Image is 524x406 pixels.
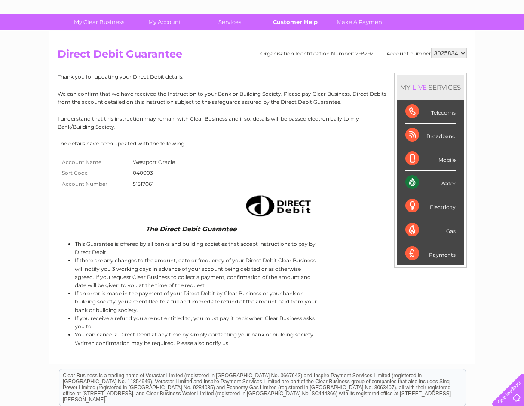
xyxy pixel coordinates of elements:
a: Energy [394,36,413,43]
a: Services [194,14,265,30]
li: If an error is made in the payment of your Direct Debit by Clear Business or your bank or buildin... [75,289,319,314]
li: If you receive a refund you are not entitled to, you must pay it back when Clear Business asks yo... [75,314,319,330]
div: LIVE [411,83,429,91]
div: Gas [405,218,456,242]
td: 040003 [131,167,177,179]
a: Telecoms [418,36,444,43]
h2: Direct Debit Guarantee [58,48,467,64]
li: You can cancel a Direct Debit at any time by simply contacting your bank or building society. Wri... [75,330,319,347]
a: 0333 014 3131 [362,4,421,15]
p: The details have been updated with the following: [58,139,467,148]
div: Water [405,171,456,194]
td: Westport Oracle [131,157,177,168]
td: 51517061 [131,179,177,190]
a: Customer Help [260,14,331,30]
div: Organisation Identification Number: 293292 Account number [260,48,467,58]
li: If there are any changes to the amount, date or frequency of your Direct Debit Clear Business wil... [75,256,319,289]
div: Broadband [405,124,456,147]
th: Sort Code [58,167,131,179]
p: We can confirm that we have received the Instruction to your Bank or Building Society. Please pay... [58,90,467,106]
div: Electricity [405,194,456,218]
a: My Account [129,14,200,30]
div: Telecoms [405,100,456,124]
a: Contact [467,36,488,43]
th: Account Number [58,179,131,190]
td: The Direct Debit Guarantee [58,223,319,235]
div: MY SERVICES [397,75,464,100]
div: Mobile [405,147,456,171]
div: Clear Business is a trading name of Verastar Limited (registered in [GEOGRAPHIC_DATA] No. 3667643... [59,5,466,42]
a: Blog [449,36,462,43]
img: logo.png [18,22,62,48]
a: Log out [496,36,516,43]
th: Account Name [58,157,131,168]
a: Water [373,36,389,43]
p: I understand that this instruction may remain with Clear Business and if so, details will be pass... [58,115,467,131]
p: Thank you for updating your Direct Debit details. [58,73,467,81]
a: Make A Payment [325,14,396,30]
li: This Guarantee is offered by all banks and building societies that accept instructions to pay by ... [75,240,319,256]
a: My Clear Business [64,14,135,30]
div: Payments [405,242,456,265]
img: Direct Debit image [238,192,316,220]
